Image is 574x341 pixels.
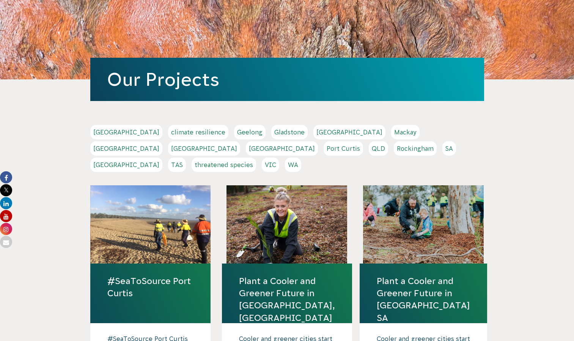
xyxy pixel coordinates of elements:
a: Port Curtis [324,141,363,156]
a: VIC [262,158,279,172]
a: Mackay [391,125,420,139]
a: Plant a Cooler and Greener Future in [GEOGRAPHIC_DATA], [GEOGRAPHIC_DATA] [239,275,335,324]
a: [GEOGRAPHIC_DATA] [90,141,162,156]
a: QLD [369,141,388,156]
a: Geelong [234,125,266,139]
a: Plant a Cooler and Greener Future in [GEOGRAPHIC_DATA] SA [377,275,470,324]
a: TAS [168,158,186,172]
a: threatened species [192,158,256,172]
a: [GEOGRAPHIC_DATA] [90,125,162,139]
a: Rockingham [394,141,437,156]
a: SA [442,141,456,156]
a: [GEOGRAPHIC_DATA] [168,141,240,156]
a: climate resilience [168,125,228,139]
a: [GEOGRAPHIC_DATA] [90,158,162,172]
a: #SeaToSource Port Curtis [107,275,194,299]
a: Gladstone [271,125,308,139]
a: Our Projects [107,69,219,90]
a: WA [285,158,301,172]
a: [GEOGRAPHIC_DATA] [313,125,385,139]
a: [GEOGRAPHIC_DATA] [246,141,318,156]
